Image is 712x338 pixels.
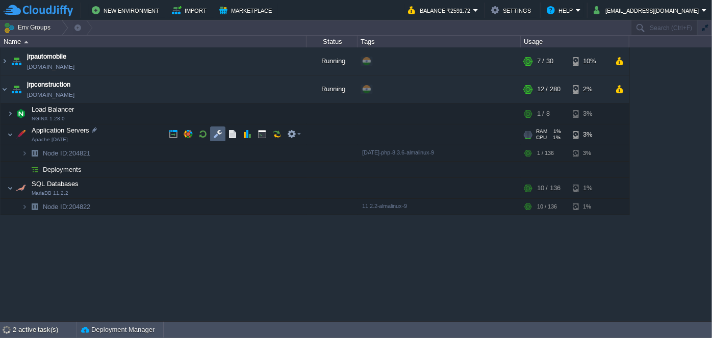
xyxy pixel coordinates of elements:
[14,103,28,124] img: AMDAwAAAACH5BAEAAAAALAAAAAABAAEAAAICRAEAOw==
[573,47,606,75] div: 10%
[31,106,75,113] a: Load BalancerNGINX 1.28.0
[43,203,69,211] span: Node ID:
[28,145,42,161] img: AMDAwAAAACH5BAEAAAAALAAAAAABAAEAAAICRAEAOw==
[31,126,91,135] span: Application Servers
[14,178,28,198] img: AMDAwAAAACH5BAEAAAAALAAAAAABAAEAAAICRAEAOw==
[594,4,702,16] button: [EMAIL_ADDRESS][DOMAIN_NAME]
[408,4,473,16] button: Balance ₹2591.72
[551,128,562,135] span: 1%
[521,36,629,47] div: Usage
[491,4,534,16] button: Settings
[31,180,80,188] a: SQL DatabasesMariaDB 11.2.2
[551,135,561,141] span: 1%
[4,4,73,17] img: CloudJiffy
[42,149,92,158] a: Node ID:204821
[32,137,68,143] span: Apache [DATE]
[13,322,77,338] div: 2 active task(s)
[42,165,83,174] a: Deployments
[21,162,28,177] img: AMDAwAAAACH5BAEAAAAALAAAAAABAAEAAAICRAEAOw==
[32,116,65,122] span: NGINX 1.28.0
[573,124,606,145] div: 3%
[14,124,28,145] img: AMDAwAAAACH5BAEAAAAALAAAAAABAAEAAAICRAEAOw==
[573,75,606,103] div: 2%
[42,202,92,211] a: Node ID:204822
[4,20,54,35] button: Env Groups
[358,36,520,47] div: Tags
[307,75,358,103] div: Running
[27,62,74,72] a: [DOMAIN_NAME]
[172,4,210,16] button: Import
[32,190,68,196] span: MariaDB 11.2.2
[1,47,9,75] img: AMDAwAAAACH5BAEAAAAALAAAAAABAAEAAAICRAEAOw==
[307,47,358,75] div: Running
[92,4,162,16] button: New Environment
[28,199,42,215] img: AMDAwAAAACH5BAEAAAAALAAAAAABAAEAAAICRAEAOw==
[537,145,554,161] div: 1 / 136
[573,145,606,161] div: 3%
[24,41,29,43] img: AMDAwAAAACH5BAEAAAAALAAAAAABAAEAAAICRAEAOw==
[537,178,561,198] div: 10 / 136
[7,103,13,124] img: AMDAwAAAACH5BAEAAAAALAAAAAABAAEAAAICRAEAOw==
[31,126,91,134] a: Application ServersApache [DATE]
[362,203,407,209] span: 11.2.2-almalinux-9
[21,199,28,215] img: AMDAwAAAACH5BAEAAAAALAAAAAABAAEAAAICRAEAOw==
[31,105,75,114] span: Load Balancer
[9,75,23,103] img: AMDAwAAAACH5BAEAAAAALAAAAAABAAEAAAICRAEAOw==
[27,90,74,100] a: [DOMAIN_NAME]
[573,178,606,198] div: 1%
[573,103,606,124] div: 3%
[573,199,606,215] div: 1%
[219,4,275,16] button: Marketplace
[7,178,13,198] img: AMDAwAAAACH5BAEAAAAALAAAAAABAAEAAAICRAEAOw==
[21,145,28,161] img: AMDAwAAAACH5BAEAAAAALAAAAAABAAEAAAICRAEAOw==
[536,128,547,135] span: RAM
[31,179,80,188] span: SQL Databases
[307,36,357,47] div: Status
[42,202,92,211] span: 204822
[537,47,553,75] div: 7 / 30
[362,149,435,155] span: [DATE]-php-8.3.6-almalinux-9
[547,4,576,16] button: Help
[1,75,9,103] img: AMDAwAAAACH5BAEAAAAALAAAAAABAAEAAAICRAEAOw==
[81,325,155,335] button: Deployment Manager
[537,199,557,215] div: 10 / 136
[537,103,550,124] div: 1 / 8
[27,80,70,90] a: jrpconstruction
[27,51,66,62] a: jrpautomobile
[9,47,23,75] img: AMDAwAAAACH5BAEAAAAALAAAAAABAAEAAAICRAEAOw==
[7,124,13,145] img: AMDAwAAAACH5BAEAAAAALAAAAAABAAEAAAICRAEAOw==
[536,135,547,141] span: CPU
[43,149,69,157] span: Node ID:
[537,75,561,103] div: 12 / 280
[1,36,306,47] div: Name
[42,149,92,158] span: 204821
[28,162,42,177] img: AMDAwAAAACH5BAEAAAAALAAAAAABAAEAAAICRAEAOw==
